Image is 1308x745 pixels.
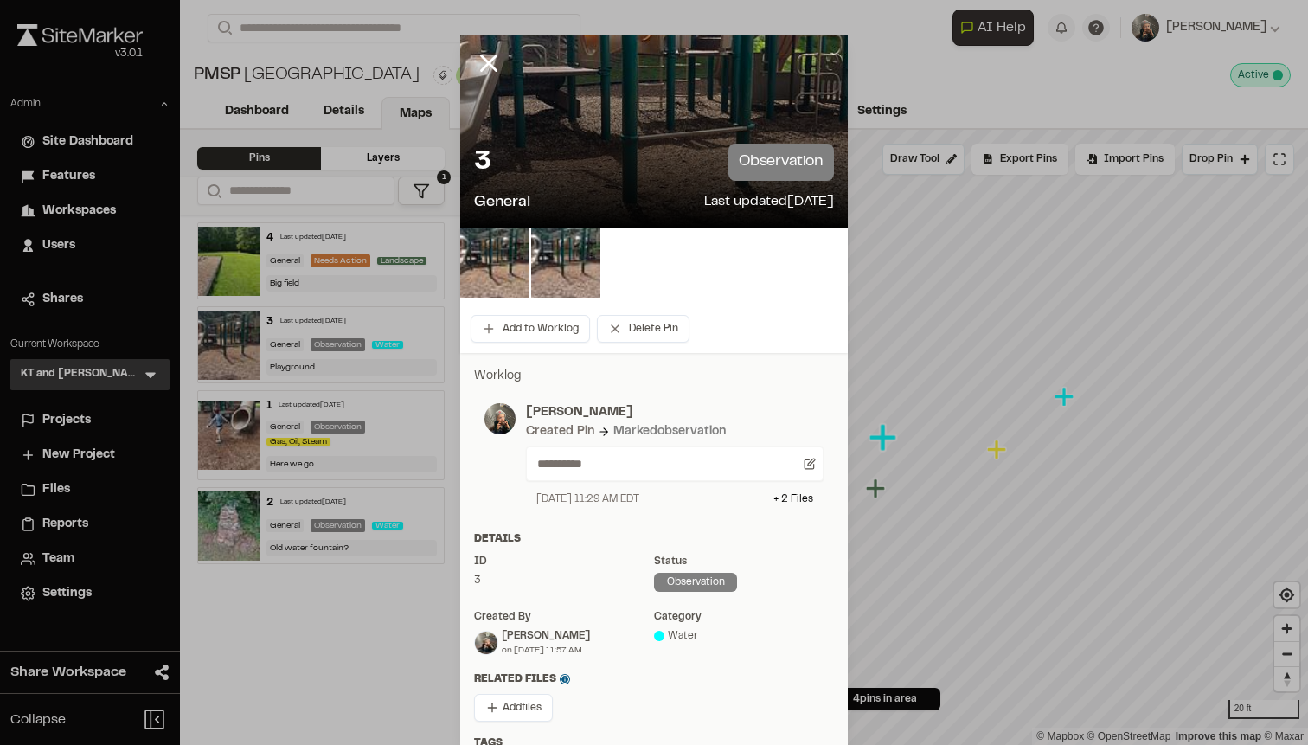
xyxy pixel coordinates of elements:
img: Tom Evans [475,632,497,654]
div: on [DATE] 11:57 AM [502,644,590,657]
img: file [531,228,600,298]
p: Worklog [474,367,834,386]
div: + 2 File s [773,491,813,507]
div: Water [654,628,834,644]
span: Related Files [474,671,570,687]
div: Status [654,554,834,569]
p: General [474,191,530,215]
img: file [460,228,529,298]
span: Add files [503,700,542,716]
p: Last updated [DATE] [704,191,834,215]
div: 3 [474,573,654,588]
button: Add to Worklog [471,315,590,343]
div: category [654,609,834,625]
p: [PERSON_NAME] [526,403,824,422]
div: Details [474,531,834,547]
div: Marked observation [613,422,726,441]
p: 3 [474,145,491,180]
div: observation [654,573,737,592]
div: ID [474,554,654,569]
div: [PERSON_NAME] [502,628,590,644]
button: Delete Pin [597,315,689,343]
button: Addfiles [474,694,553,722]
div: Created by [474,609,654,625]
p: observation [728,144,834,181]
img: photo [484,403,516,434]
div: [DATE] 11:29 AM EDT [536,491,639,507]
div: Created Pin [526,422,594,441]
